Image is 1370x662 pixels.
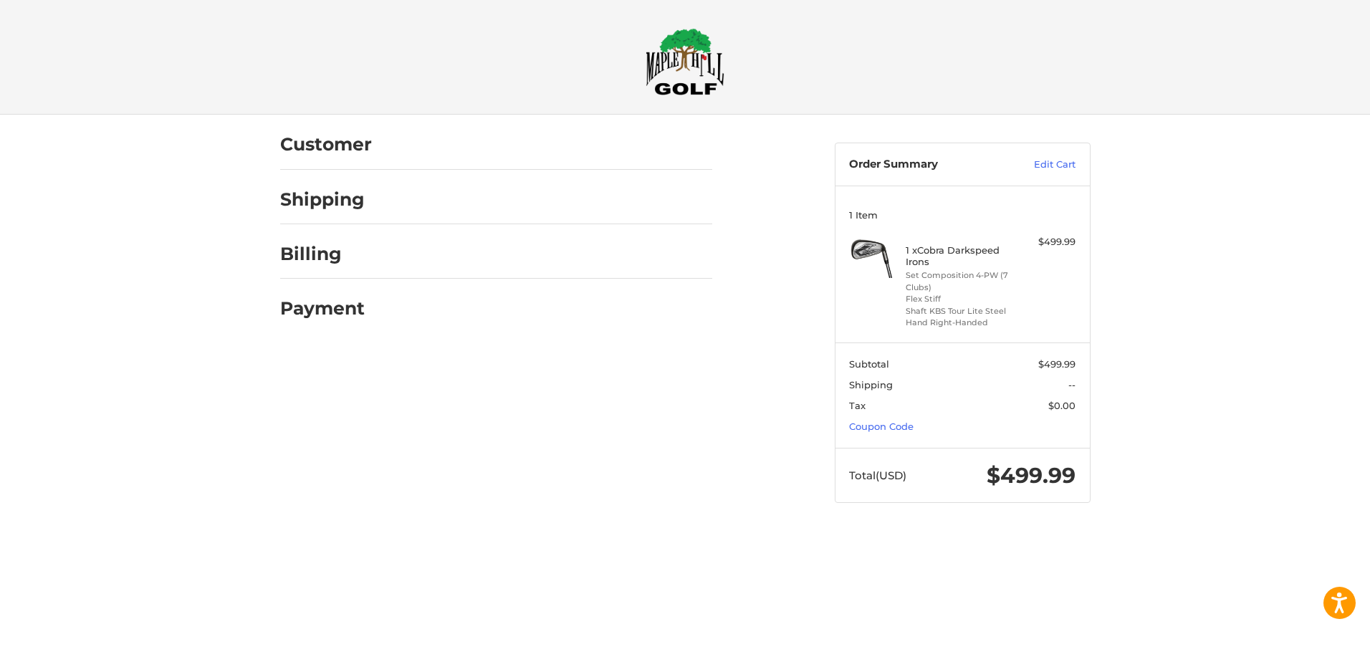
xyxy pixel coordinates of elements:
span: $0.00 [1048,400,1076,411]
h2: Payment [280,297,365,320]
span: Tax [849,400,866,411]
span: Subtotal [849,358,889,370]
span: Total (USD) [849,469,906,482]
a: Coupon Code [849,421,914,432]
div: $499.99 [1019,235,1076,249]
h2: Billing [280,243,364,265]
a: Edit Cart [1003,158,1076,172]
h3: Order Summary [849,158,1003,172]
span: $499.99 [987,462,1076,489]
span: -- [1068,379,1076,390]
h3: 1 Item [849,209,1076,221]
span: $499.99 [1038,358,1076,370]
h2: Shipping [280,188,365,211]
span: Shipping [849,379,893,390]
iframe: Gorgias live chat messenger [14,600,171,648]
li: Set Composition 4-PW (7 Clubs) [906,269,1015,293]
h4: 1 x Cobra Darkspeed Irons [906,244,1015,268]
li: Shaft KBS Tour Lite Steel [906,305,1015,317]
li: Flex Stiff [906,293,1015,305]
img: Maple Hill Golf [646,28,724,95]
li: Hand Right-Handed [906,317,1015,329]
h2: Customer [280,133,372,155]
